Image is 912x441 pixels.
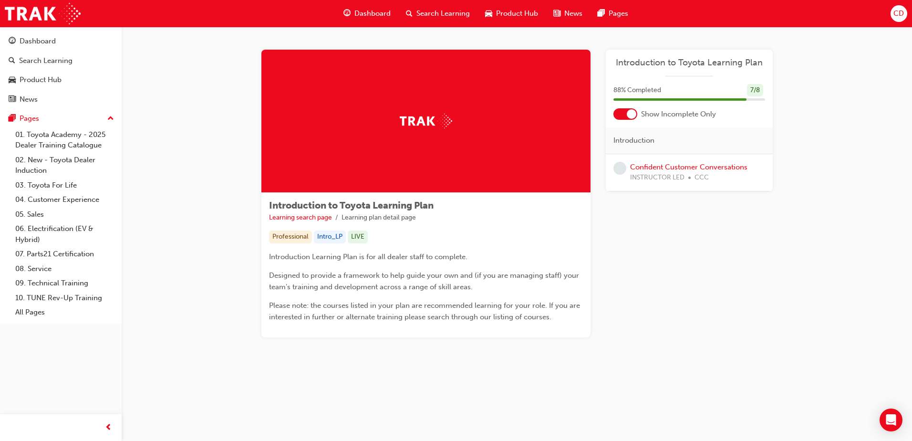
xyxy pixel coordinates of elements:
button: Pages [4,110,118,127]
div: Product Hub [20,74,62,85]
span: Pages [609,8,628,19]
span: up-icon [107,113,114,125]
span: news-icon [553,8,560,20]
a: search-iconSearch Learning [398,4,477,23]
a: 07. Parts21 Certification [11,247,118,262]
span: learningRecordVerb_NONE-icon [613,162,626,175]
span: CCC [694,172,709,183]
a: News [4,91,118,108]
a: 03. Toyota For Life [11,178,118,193]
span: car-icon [485,8,492,20]
span: search-icon [406,8,413,20]
span: CD [893,8,904,19]
span: Introduction [613,135,654,146]
span: search-icon [9,57,15,65]
div: Dashboard [20,36,56,47]
a: 09. Technical Training [11,276,118,291]
div: 7 / 8 [747,84,763,97]
span: guage-icon [343,8,351,20]
span: pages-icon [9,115,16,123]
span: car-icon [9,76,16,84]
span: pages-icon [598,8,605,20]
a: 02. New - Toyota Dealer Induction [11,153,118,178]
div: LIVE [348,231,368,243]
span: guage-icon [9,37,16,46]
a: Product Hub [4,71,118,89]
a: Learning search page [269,213,332,221]
div: Search Learning [19,55,73,66]
span: Introduction to Toyota Learning Plan [269,200,434,211]
span: Introduction Learning Plan is for all dealer staff to complete. [269,252,467,261]
a: 01. Toyota Academy - 2025 Dealer Training Catalogue [11,127,118,153]
div: Pages [20,113,39,124]
span: Product Hub [496,8,538,19]
div: News [20,94,38,105]
span: Show Incomplete Only [641,109,716,120]
a: 08. Service [11,262,118,276]
img: Trak [400,114,452,128]
span: 88 % Completed [613,85,661,96]
span: INSTRUCTOR LED [630,172,684,183]
div: Professional [269,231,312,243]
a: 06. Electrification (EV & Hybrid) [11,221,118,247]
span: Search Learning [416,8,470,19]
span: Please note: the courses listed in your plan are recommended learning for your role. If you are i... [269,301,582,321]
a: Dashboard [4,32,118,50]
a: 05. Sales [11,207,118,222]
li: Learning plan detail page [342,212,416,223]
button: CD [891,5,907,22]
span: News [564,8,582,19]
a: Introduction to Toyota Learning Plan [613,57,765,68]
a: guage-iconDashboard [336,4,398,23]
span: Dashboard [354,8,391,19]
span: prev-icon [105,422,112,434]
a: Search Learning [4,52,118,70]
div: Intro_LP [314,231,346,243]
a: 04. Customer Experience [11,192,118,207]
a: Confident Customer Conversations [630,163,747,171]
a: All Pages [11,305,118,320]
div: Open Intercom Messenger [880,409,902,431]
a: car-iconProduct Hub [477,4,546,23]
a: 10. TUNE Rev-Up Training [11,291,118,305]
img: Trak [5,3,81,24]
a: news-iconNews [546,4,590,23]
span: news-icon [9,95,16,104]
a: pages-iconPages [590,4,636,23]
button: DashboardSearch LearningProduct HubNews [4,31,118,110]
span: Designed to provide a framework to help guide your own and (if you are managing staff) your team'... [269,271,581,291]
